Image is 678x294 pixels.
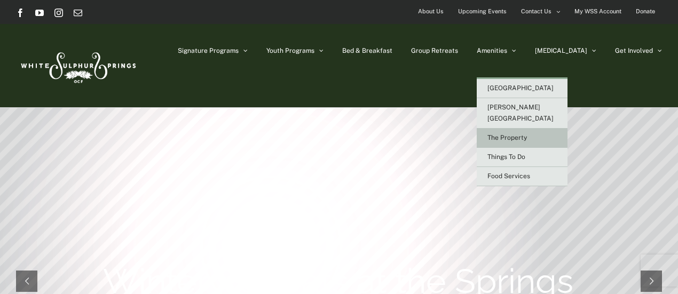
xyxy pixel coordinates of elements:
span: Get Involved [615,47,653,54]
span: Contact Us [521,4,551,19]
a: Bed & Breakfast [342,24,392,77]
span: Amenities [477,47,507,54]
a: The Property [477,129,567,148]
a: [GEOGRAPHIC_DATA] [477,79,567,98]
a: Get Involved [615,24,662,77]
span: [GEOGRAPHIC_DATA] [487,84,554,92]
span: [MEDICAL_DATA] [535,47,587,54]
span: Bed & Breakfast [342,47,392,54]
nav: Main Menu [178,24,662,77]
span: Upcoming Events [458,4,507,19]
a: Things To Do [477,148,567,167]
a: [PERSON_NAME][GEOGRAPHIC_DATA] [477,98,567,129]
a: Youth Programs [266,24,324,77]
span: My WSS Account [574,4,621,19]
img: White Sulphur Springs Logo [16,41,139,91]
span: Things To Do [487,153,525,161]
span: Group Retreats [411,47,458,54]
a: Signature Programs [178,24,248,77]
span: Signature Programs [178,47,239,54]
span: Youth Programs [266,47,314,54]
span: [PERSON_NAME][GEOGRAPHIC_DATA] [487,104,554,122]
a: [MEDICAL_DATA] [535,24,596,77]
span: Donate [636,4,655,19]
span: The Property [487,134,527,141]
span: Food Services [487,172,530,180]
a: Amenities [477,24,516,77]
a: Group Retreats [411,24,458,77]
span: About Us [418,4,444,19]
a: Food Services [477,167,567,186]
